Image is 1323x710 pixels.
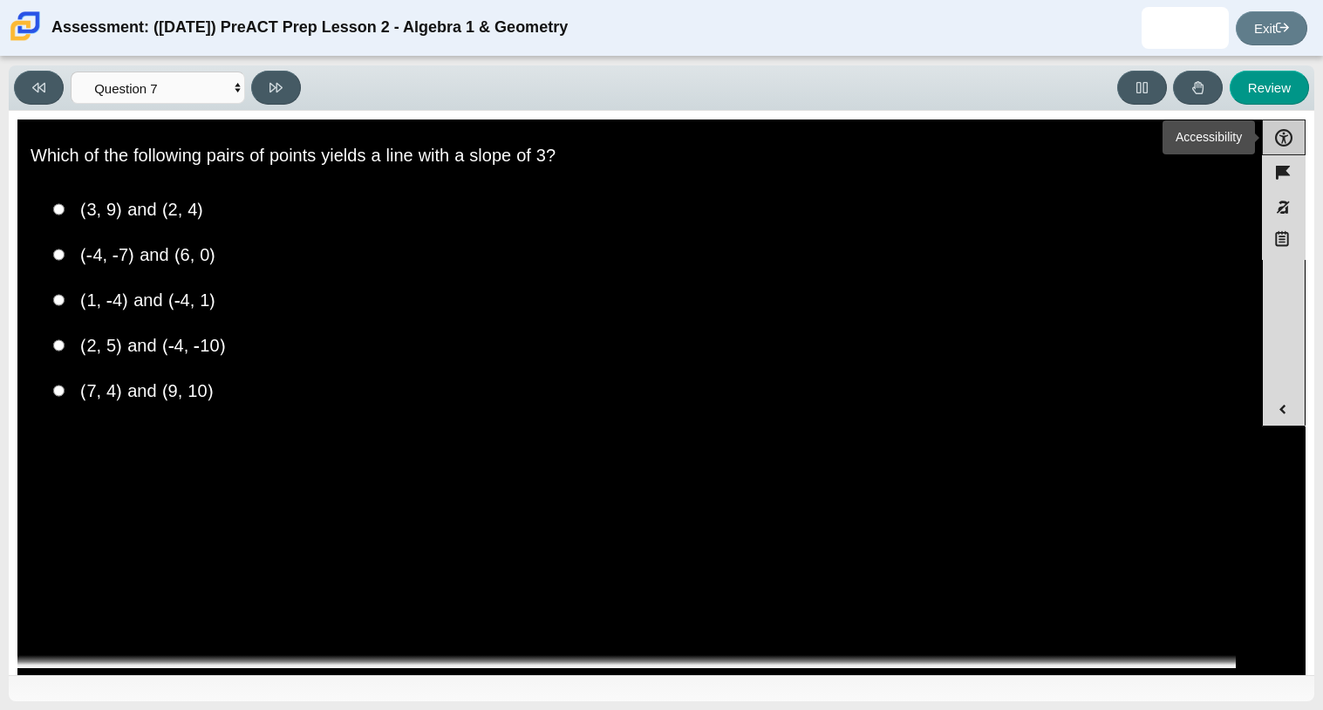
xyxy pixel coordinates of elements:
div: (-4, -7) and (6, 0) [80,242,1219,267]
button: Notepad [1262,224,1306,260]
button: Toggle response masking [1262,190,1306,224]
a: Carmen School of Science & Technology [7,32,44,47]
div: (7, 4) and (9, 10) [80,379,1219,403]
button: Open Accessibility Menu [1262,119,1306,155]
div: (2, 5) and (-4, -10) [80,333,1219,358]
div: Assessment: ([DATE]) PreACT Prep Lesson 2 - Algebra 1 & Geometry [51,7,568,49]
div: (3, 9) and (2, 4) [80,197,1219,222]
button: Review [1230,71,1309,105]
button: Expand menu. Displays the button labels. [1263,393,1305,426]
div: (1, -4) and (-4, 1) [80,288,1219,312]
button: Raise Your Hand [1173,71,1223,105]
div: Accessibility [1163,120,1255,155]
img: Carmen School of Science & Technology [7,8,44,44]
a: Exit [1236,11,1307,45]
img: cinthia.sernacruz.nGrwpd [1171,14,1199,42]
button: Flag item [1262,155,1306,189]
div: Assessment items [17,119,1245,668]
div: Which of the following pairs of points yields a line with a slope of 3? [31,143,1231,167]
